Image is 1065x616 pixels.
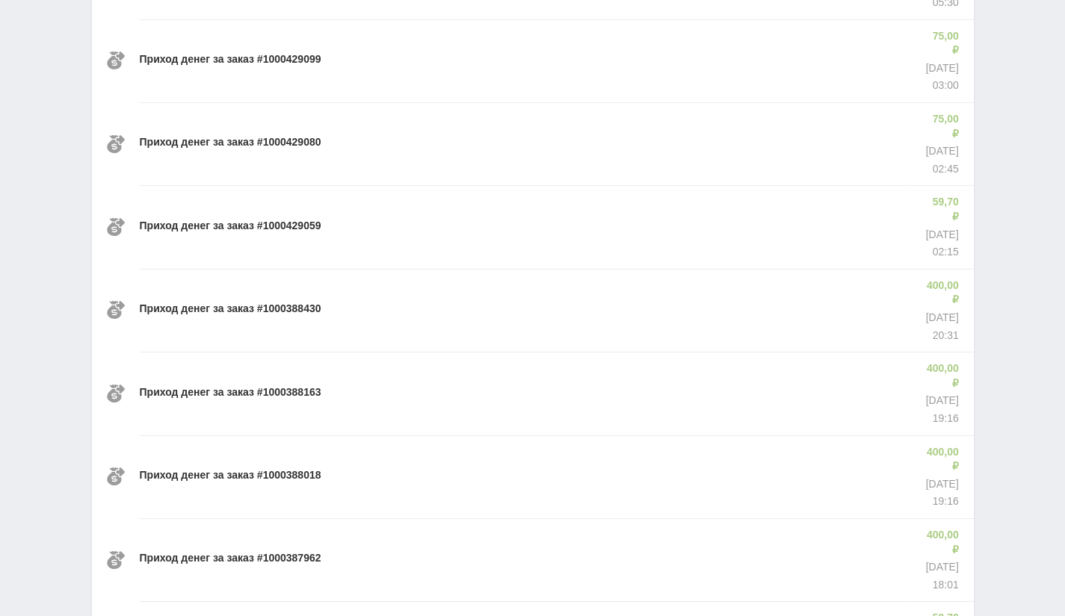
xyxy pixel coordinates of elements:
[922,445,959,474] p: 400,00 ₽
[925,228,958,243] p: [DATE]
[922,560,959,575] p: [DATE]
[925,144,958,159] p: [DATE]
[922,311,959,326] p: [DATE]
[140,302,321,317] p: Приход денег за заказ #1000388430
[922,361,959,391] p: 400,00 ₽
[925,162,958,177] p: 02:45
[922,329,959,343] p: 20:31
[925,29,958,58] p: 75,00 ₽
[140,52,321,67] p: Приход денег за заказ #1000429099
[922,477,959,492] p: [DATE]
[922,578,959,593] p: 18:01
[922,411,959,426] p: 19:16
[922,528,959,557] p: 400,00 ₽
[925,61,958,76] p: [DATE]
[140,219,321,234] p: Приход денег за заказ #1000429059
[922,279,959,308] p: 400,00 ₽
[922,393,959,408] p: [DATE]
[140,551,321,566] p: Приход денег за заказ #1000387962
[925,245,958,260] p: 02:15
[925,78,958,93] p: 03:00
[140,135,321,150] p: Приход денег за заказ #1000429080
[140,385,321,400] p: Приход денег за заказ #1000388163
[925,112,958,141] p: 75,00 ₽
[140,468,321,483] p: Приход денег за заказ #1000388018
[925,195,958,224] p: 59,70 ₽
[922,494,959,509] p: 19:16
